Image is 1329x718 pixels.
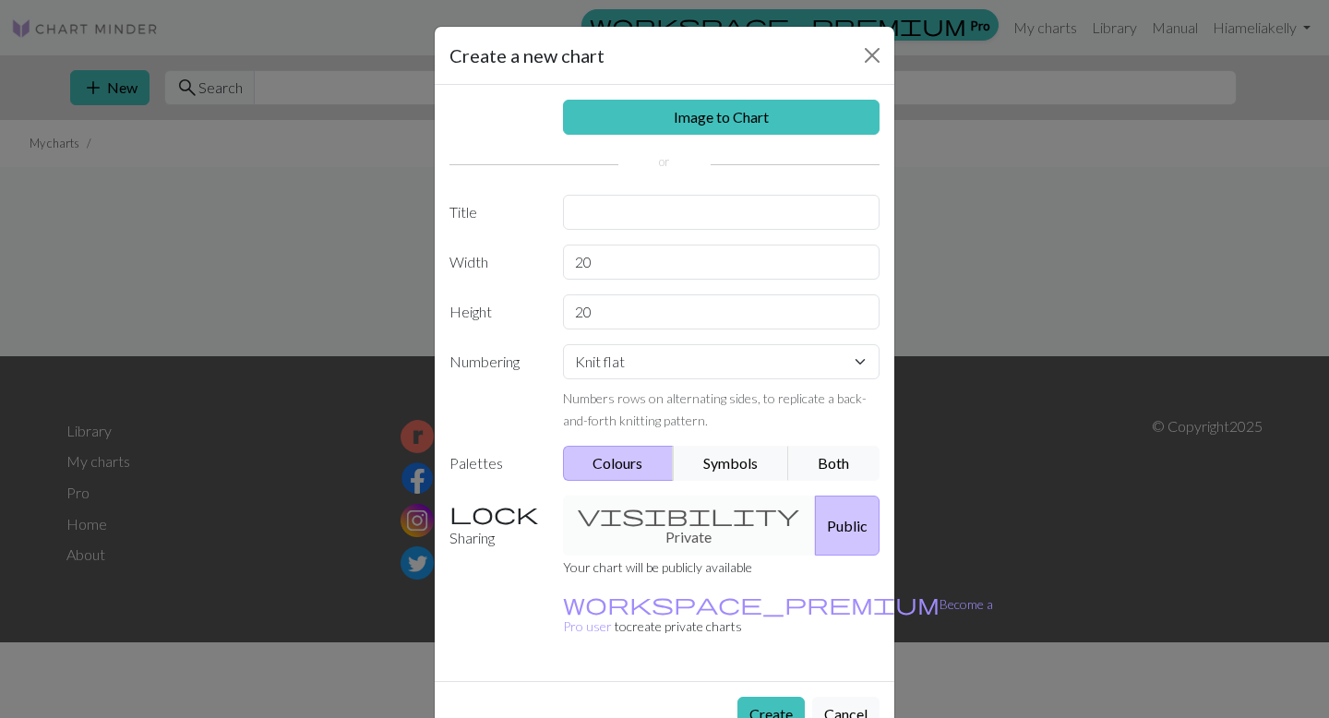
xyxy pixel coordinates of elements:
button: Both [788,446,880,481]
label: Numbering [438,344,552,431]
label: Title [438,195,552,230]
button: Symbols [673,446,789,481]
small: Your chart will be publicly available [563,559,752,575]
small: to create private charts [563,596,993,634]
label: Width [438,245,552,280]
label: Sharing [438,496,552,556]
label: Height [438,294,552,329]
span: workspace_premium [563,591,940,616]
h5: Create a new chart [449,42,605,69]
label: Palettes [438,446,552,481]
button: Close [857,41,887,70]
small: Numbers rows on alternating sides, to replicate a back-and-forth knitting pattern. [563,390,867,428]
button: Colours [563,446,675,481]
button: Public [815,496,880,556]
a: Become a Pro user [563,596,993,634]
a: Image to Chart [563,100,880,135]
